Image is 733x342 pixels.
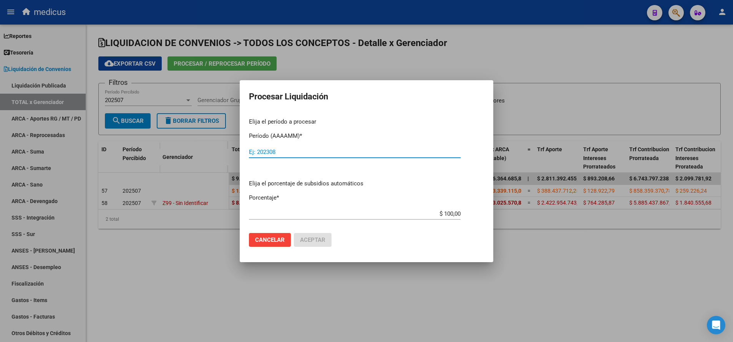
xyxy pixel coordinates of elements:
span: Cancelar [255,236,285,243]
p: Elija el período a procesar [249,117,484,126]
span: Aceptar [300,236,325,243]
div: Open Intercom Messenger [707,316,725,334]
p: Período (AAAAMM) [249,132,484,140]
button: Aceptar [294,233,332,247]
p: Porcentaje [249,193,484,202]
h2: Procesar Liquidación [249,89,484,104]
p: Elija el porcentaje de subsidios automáticos [249,179,484,188]
button: Cancelar [249,233,291,247]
